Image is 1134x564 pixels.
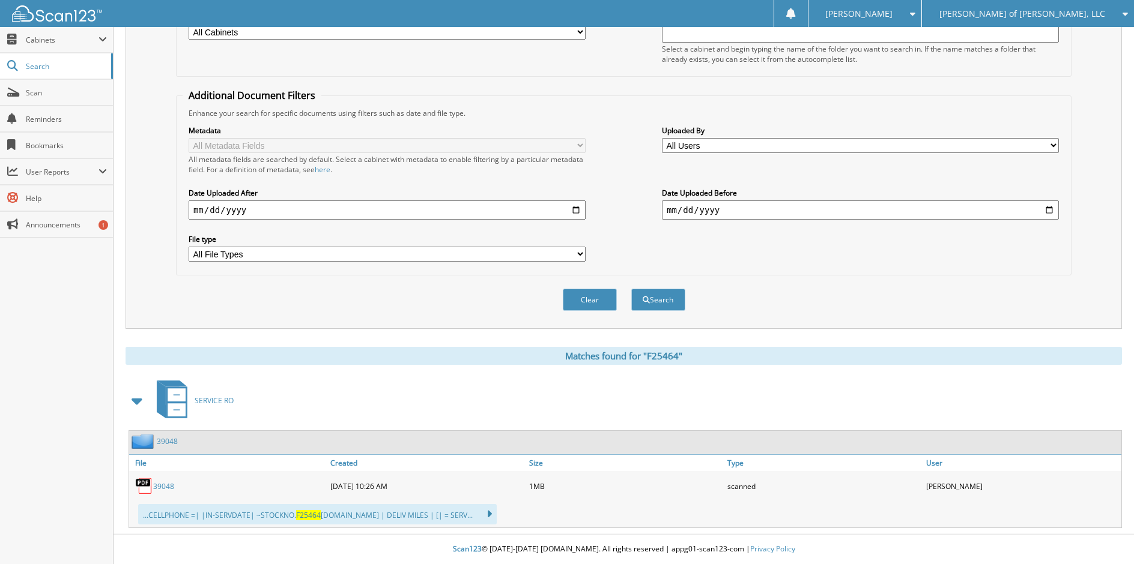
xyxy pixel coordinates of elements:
label: Uploaded By [662,125,1059,136]
label: Date Uploaded Before [662,188,1059,198]
span: [PERSON_NAME] of [PERSON_NAME], LLC [939,10,1105,17]
input: end [662,200,1059,220]
span: User Reports [26,167,99,177]
div: Enhance your search for specific documents using filters such as date and file type. [183,108,1065,118]
div: All metadata fields are searched by default. Select a cabinet with metadata to enable filtering b... [189,154,586,175]
div: 1MB [526,474,724,498]
label: Metadata [189,125,586,136]
div: [DATE] 10:26 AM [327,474,526,498]
div: Matches found for "F25464" [126,347,1122,365]
input: start [189,200,586,220]
span: Reminders [26,114,107,124]
a: Privacy Policy [750,544,795,554]
div: © [DATE]-[DATE] [DOMAIN_NAME]. All rights reserved | appg01-scan123-com | [114,535,1134,564]
span: Scan123 [453,544,482,554]
label: File type [189,234,586,244]
a: 39048 [153,481,174,491]
a: File [129,455,327,471]
span: SERVICE RO [195,395,234,406]
span: Help [26,193,107,203]
a: SERVICE RO [150,377,234,424]
img: scan123-logo-white.svg [12,5,102,22]
img: folder2.png [132,434,157,449]
label: Date Uploaded After [189,188,586,198]
a: Type [724,455,923,471]
a: here [315,164,330,175]
span: Cabinets [26,35,99,45]
a: Created [327,455,526,471]
span: Bookmarks [26,140,107,151]
div: [PERSON_NAME] [923,474,1121,498]
span: Scan [26,88,107,98]
div: Select a cabinet and begin typing the name of the folder you want to search in. If the name match... [662,44,1059,64]
a: Size [526,455,724,471]
span: Announcements [26,220,107,230]
span: Search [26,61,105,71]
iframe: Chat Widget [1074,506,1134,564]
div: scanned [724,474,923,498]
span: F25464 [296,510,321,520]
button: Search [631,289,685,311]
legend: Additional Document Filters [183,89,321,102]
span: [PERSON_NAME] [825,10,893,17]
a: 39048 [157,436,178,446]
button: Clear [563,289,617,311]
div: ...CELLPHONE =| |IN-SERVDATE| ~STOCKNO. [DOMAIN_NAME] | DELIV MILES | [| = SERV... [138,504,497,524]
img: PDF.png [135,477,153,495]
div: 1 [99,220,108,230]
a: User [923,455,1121,471]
